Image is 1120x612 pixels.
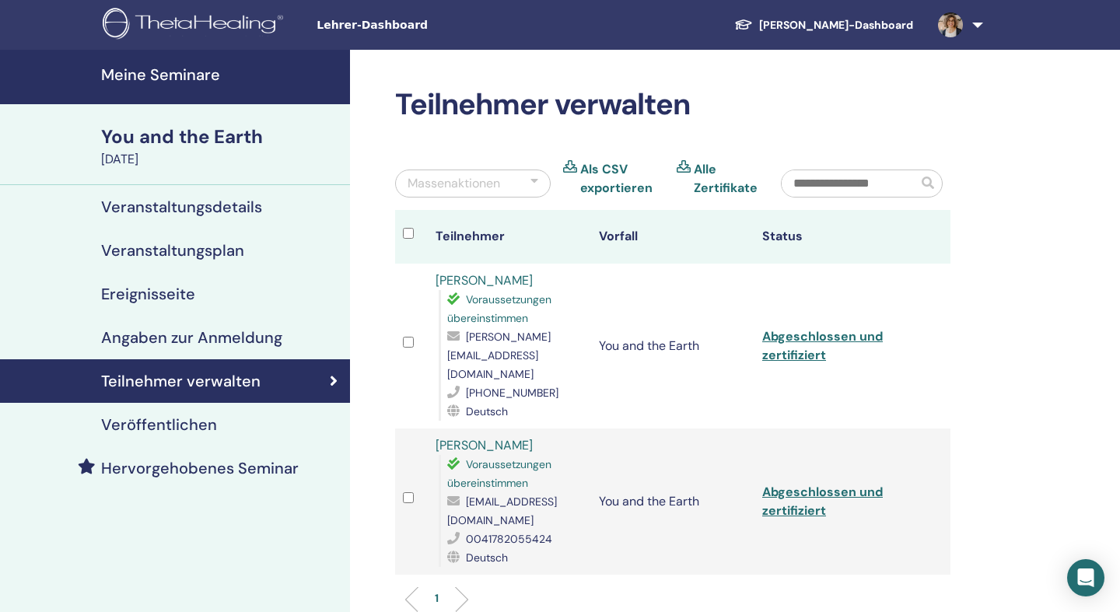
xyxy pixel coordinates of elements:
div: [DATE] [101,150,341,169]
td: You and the Earth [591,428,754,575]
span: Voraussetzungen übereinstimmen [447,457,551,490]
img: default.jpg [938,12,963,37]
a: Abgeschlossen und zertifiziert [762,328,883,363]
th: Vorfall [591,210,754,264]
a: Abgeschlossen und zertifiziert [762,484,883,519]
span: Deutsch [466,551,508,565]
h4: Veranstaltungsplan [101,241,244,260]
h4: Veröffentlichen [101,415,217,434]
td: You and the Earth [591,264,754,428]
h4: Hervorgehobenes Seminar [101,459,299,477]
span: Deutsch [466,404,508,418]
h2: Teilnehmer verwalten [395,87,950,123]
span: [PHONE_NUMBER] [466,386,558,400]
h4: Veranstaltungsdetails [101,198,262,216]
th: Teilnehmer [428,210,591,264]
a: You and the Earth[DATE] [92,124,350,169]
a: Alle Zertifikate [694,160,758,198]
img: graduation-cap-white.svg [734,18,753,31]
span: [PERSON_NAME][EMAIL_ADDRESS][DOMAIN_NAME] [447,330,551,381]
span: 0041782055424 [466,532,552,546]
h4: Ereignisseite [101,285,195,303]
a: Als CSV exportieren [580,160,664,198]
a: [PERSON_NAME] [436,437,533,453]
img: logo.png [103,8,289,43]
span: Voraussetzungen übereinstimmen [447,292,551,325]
div: You and the Earth [101,124,341,150]
a: [PERSON_NAME]-Dashboard [722,11,926,40]
span: [EMAIL_ADDRESS][DOMAIN_NAME] [447,495,557,527]
div: Open Intercom Messenger [1067,559,1104,596]
a: [PERSON_NAME] [436,272,533,289]
h4: Teilnehmer verwalten [101,372,261,390]
p: 1 [435,590,439,607]
span: Lehrer-Dashboard [317,17,550,33]
th: Status [754,210,918,264]
h4: Angaben zur Anmeldung [101,328,282,347]
h4: Meine Seminare [101,65,341,84]
div: Massenaktionen [408,174,500,193]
